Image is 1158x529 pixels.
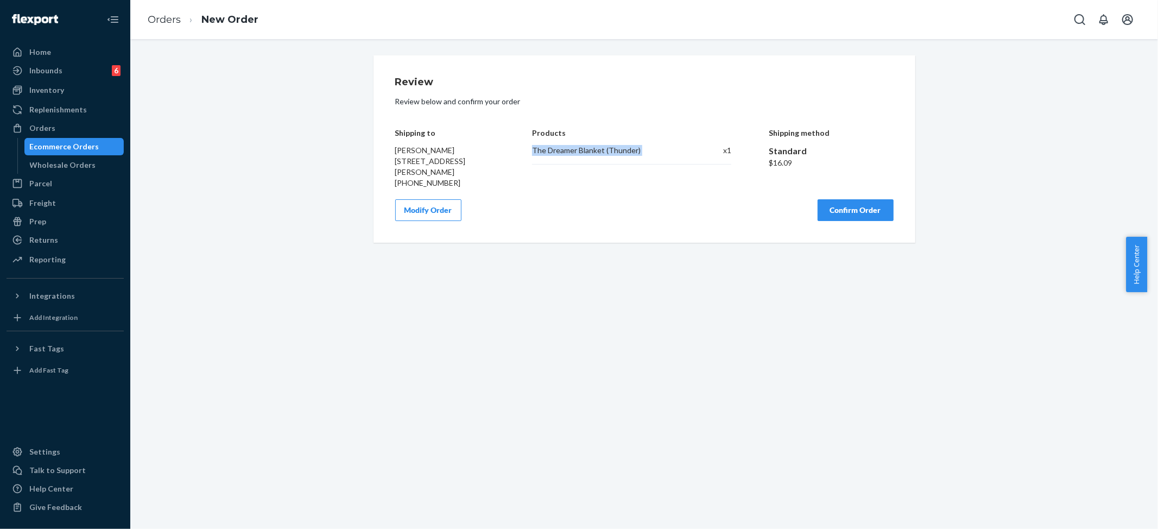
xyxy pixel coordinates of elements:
button: Give Feedback [7,499,124,516]
div: Standard [769,145,894,158]
div: Wholesale Orders [30,160,96,171]
a: Freight [7,194,124,212]
div: Settings [29,446,60,457]
div: The Dreamer Blanket (Thunder) [532,145,689,156]
button: Open Search Box [1069,9,1091,30]
a: Talk to Support [7,462,124,479]
div: Home [29,47,51,58]
a: Add Integration [7,309,124,326]
div: Prep [29,216,46,227]
img: Flexport logo [12,14,58,25]
button: Modify Order [395,199,461,221]
div: Add Integration [29,313,78,322]
div: Inbounds [29,65,62,76]
button: Help Center [1126,237,1147,292]
h4: Products [532,129,731,137]
div: Give Feedback [29,502,82,513]
a: Settings [7,443,124,461]
a: Orders [7,119,124,137]
div: Returns [29,235,58,245]
h4: Shipping method [769,129,894,137]
button: Open notifications [1093,9,1115,30]
div: Help Center [29,483,73,494]
a: Home [7,43,124,61]
a: Replenishments [7,101,124,118]
button: Close Navigation [102,9,124,30]
div: 6 [112,65,121,76]
a: Wholesale Orders [24,156,124,174]
div: Integrations [29,291,75,301]
a: Ecommerce Orders [24,138,124,155]
span: [PERSON_NAME] [STREET_ADDRESS][PERSON_NAME] [395,146,466,177]
ol: breadcrumbs [139,4,267,36]
div: Ecommerce Orders [30,141,99,152]
button: Fast Tags [7,340,124,357]
div: $16.09 [769,158,894,168]
a: Inventory [7,81,124,99]
a: Orders [148,14,181,26]
a: Reporting [7,251,124,268]
div: Talk to Support [29,465,86,476]
div: Parcel [29,178,52,189]
a: Parcel [7,175,124,192]
div: Freight [29,198,56,209]
div: x 1 [700,145,731,156]
div: Reporting [29,254,66,265]
h1: Review [395,77,894,88]
div: Replenishments [29,104,87,115]
div: [PHONE_NUMBER] [395,178,495,188]
div: Inventory [29,85,64,96]
h4: Shipping to [395,129,495,137]
button: Confirm Order [818,199,894,221]
a: Help Center [7,480,124,497]
a: Prep [7,213,124,230]
div: Fast Tags [29,343,64,354]
div: Add Fast Tag [29,366,68,375]
button: Open account menu [1117,9,1138,30]
button: Integrations [7,287,124,305]
a: Returns [7,231,124,249]
a: New Order [201,14,258,26]
a: Inbounds6 [7,62,124,79]
p: Review below and confirm your order [395,96,894,107]
div: Orders [29,123,55,134]
a: Add Fast Tag [7,362,124,379]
